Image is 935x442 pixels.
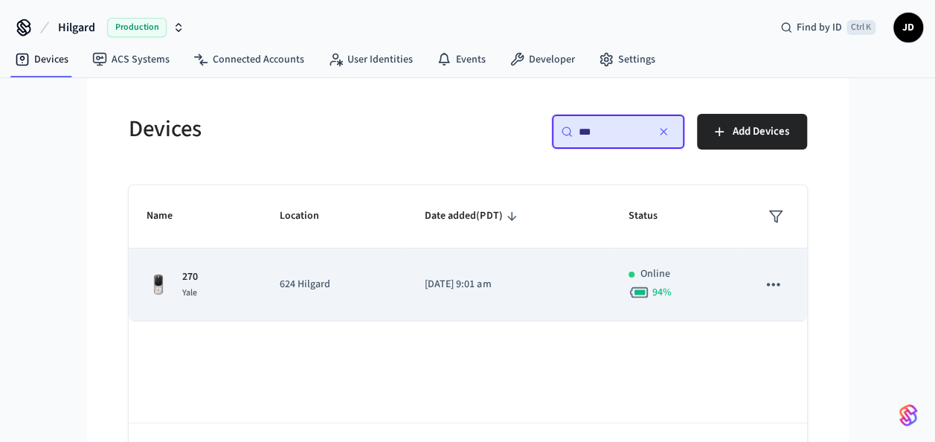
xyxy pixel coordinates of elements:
[181,46,316,73] a: Connected Accounts
[498,46,587,73] a: Developer
[768,14,887,41] div: Find by IDCtrl K
[280,277,389,292] p: 624 Hilgard
[147,273,170,297] img: Yale Assure Touchscreen Wifi Smart Lock, Satin Nickel, Front
[3,46,80,73] a: Devices
[425,277,592,292] p: [DATE] 9:01 am
[129,114,459,144] h5: Devices
[107,18,167,37] span: Production
[697,114,807,150] button: Add Devices
[182,286,197,299] span: Yale
[58,19,95,36] span: Hilgard
[129,185,807,321] table: sticky table
[652,285,672,300] span: 94 %
[895,14,922,41] span: JD
[587,46,667,73] a: Settings
[893,13,923,42] button: JD
[797,20,842,35] span: Find by ID
[425,46,498,73] a: Events
[629,205,677,228] span: Status
[80,46,181,73] a: ACS Systems
[316,46,425,73] a: User Identities
[640,266,670,282] p: Online
[182,269,198,285] p: 270
[425,205,521,228] span: Date added(PDT)
[846,20,875,35] span: Ctrl K
[147,205,192,228] span: Name
[733,122,789,141] span: Add Devices
[899,403,917,427] img: SeamLogoGradient.69752ec5.svg
[280,205,338,228] span: Location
